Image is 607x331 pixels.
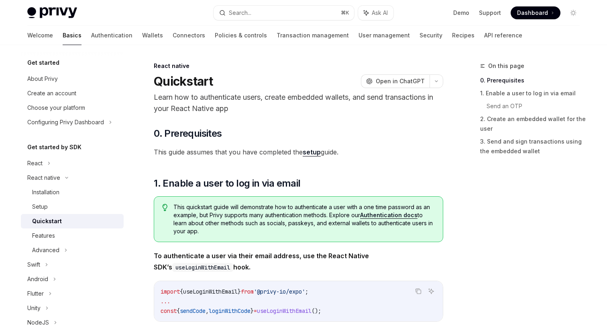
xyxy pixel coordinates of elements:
[32,231,55,241] div: Features
[27,303,41,313] div: Unity
[63,26,81,45] a: Basics
[229,8,251,18] div: Search...
[183,288,238,295] span: useLoginWithEmail
[173,203,435,235] span: This quickstart guide will demonstrate how to authenticate a user with a one time password as an ...
[27,88,76,98] div: Create an account
[27,142,81,152] h5: Get started by SDK
[32,245,59,255] div: Advanced
[27,274,48,284] div: Android
[180,307,206,315] span: sendCode
[154,146,443,158] span: This guide assumes that you have completed the guide.
[27,158,43,168] div: React
[209,307,251,315] span: loginWithCode
[21,86,124,101] a: Create an account
[154,177,300,190] span: 1. Enable a user to log in via email
[488,61,524,71] span: On this page
[206,307,209,315] span: ,
[21,185,124,199] a: Installation
[303,148,321,156] a: setup
[161,298,170,305] span: ...
[360,212,418,219] a: Authentication docs
[426,286,436,296] button: Ask AI
[27,117,104,127] div: Configuring Privy Dashboard
[154,252,369,271] strong: To authenticate a user via their email address, use the React Native SDK’s hook.
[154,74,213,88] h1: Quickstart
[487,100,586,113] a: Send an OTP
[413,286,424,296] button: Copy the contents from the code block
[215,26,267,45] a: Policies & controls
[238,288,241,295] span: }
[154,62,443,70] div: React native
[21,214,124,228] a: Quickstart
[376,77,425,85] span: Open in ChatGPT
[27,260,40,269] div: Swift
[479,9,501,17] a: Support
[480,113,586,135] a: 2. Create an embedded wallet for the user
[161,288,180,295] span: import
[372,9,388,17] span: Ask AI
[358,26,410,45] a: User management
[161,307,177,315] span: const
[484,26,522,45] a: API reference
[241,288,254,295] span: from
[180,288,183,295] span: {
[480,135,586,158] a: 3. Send and sign transactions using the embedded wallet
[277,26,349,45] a: Transaction management
[312,307,321,315] span: ();
[480,74,586,87] a: 0. Prerequisites
[452,26,475,45] a: Recipes
[517,9,548,17] span: Dashboard
[480,87,586,100] a: 1. Enable a user to log in via email
[251,307,254,315] span: }
[91,26,132,45] a: Authentication
[27,26,53,45] a: Welcome
[27,103,85,113] div: Choose your platform
[420,26,442,45] a: Security
[254,288,305,295] span: '@privy-io/expo'
[27,74,58,84] div: About Privy
[32,187,59,197] div: Installation
[173,26,205,45] a: Connectors
[27,7,77,19] img: light logo
[27,58,59,68] h5: Get started
[32,202,48,212] div: Setup
[257,307,312,315] span: useLoginWithEmail
[511,6,560,19] a: Dashboard
[254,307,257,315] span: =
[453,9,469,17] a: Demo
[154,127,222,140] span: 0. Prerequisites
[214,6,354,20] button: Search...⌘K
[154,92,443,114] p: Learn how to authenticate users, create embedded wallets, and send transactions in your React Nat...
[358,6,393,20] button: Ask AI
[21,228,124,243] a: Features
[567,6,580,19] button: Toggle dark mode
[21,199,124,214] a: Setup
[177,307,180,315] span: {
[142,26,163,45] a: Wallets
[162,204,168,211] svg: Tip
[27,289,44,298] div: Flutter
[305,288,308,295] span: ;
[361,74,430,88] button: Open in ChatGPT
[27,173,60,183] div: React native
[27,318,49,327] div: NodeJS
[341,10,349,16] span: ⌘ K
[21,72,124,86] a: About Privy
[32,216,62,226] div: Quickstart
[172,263,233,272] code: useLoginWithEmail
[21,101,124,115] a: Choose your platform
